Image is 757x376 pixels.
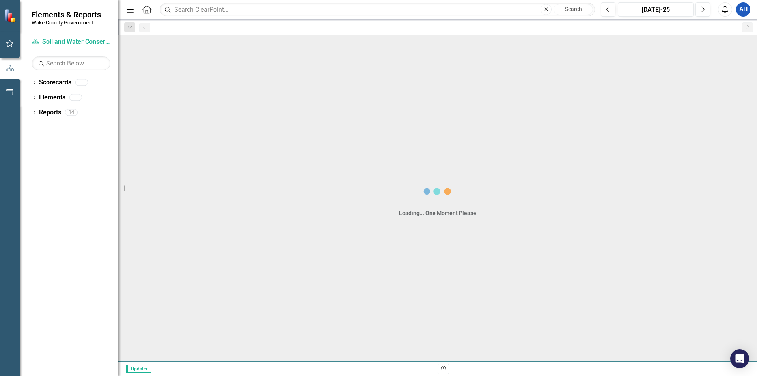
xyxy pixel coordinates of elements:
img: ClearPoint Strategy [4,9,18,22]
span: Search [565,6,582,12]
div: Loading... One Moment Please [399,209,476,217]
small: Wake County Government [32,19,101,26]
a: Elements [39,93,65,102]
div: [DATE]-25 [621,5,691,15]
button: [DATE]-25 [618,2,694,17]
span: Updater [126,365,151,373]
a: Reports [39,108,61,117]
button: AH [736,2,750,17]
input: Search ClearPoint... [160,3,595,17]
a: Soil and Water Conservation [32,37,110,47]
input: Search Below... [32,56,110,70]
div: 14 [65,109,78,116]
span: Elements & Reports [32,10,101,19]
a: Scorecards [39,78,71,87]
div: Open Intercom Messenger [730,349,749,368]
button: Search [554,4,593,15]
